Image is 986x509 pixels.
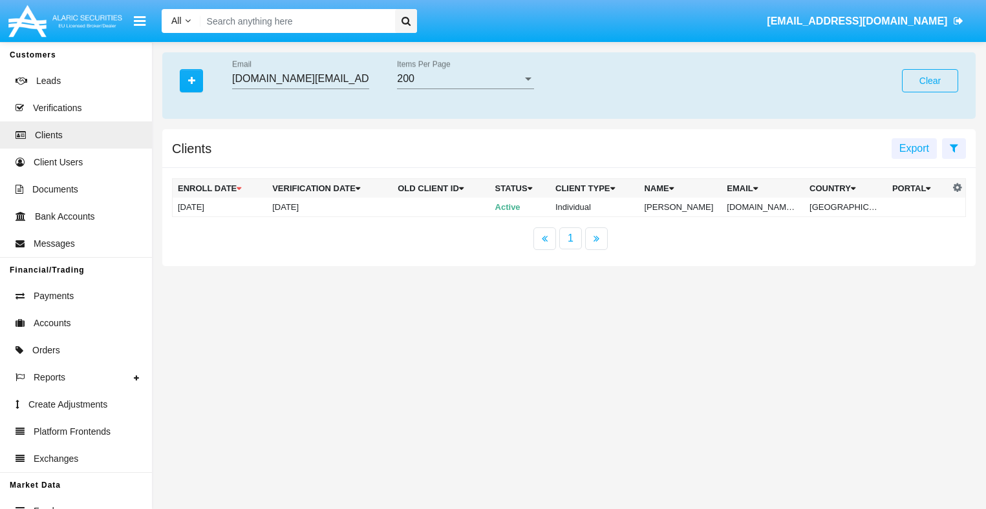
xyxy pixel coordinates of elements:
span: All [171,16,182,26]
nav: paginator [162,227,976,250]
th: Verification date [267,179,392,198]
td: [DOMAIN_NAME][EMAIL_ADDRESS][DOMAIN_NAME] [722,198,804,217]
span: Platform Frontends [34,425,111,439]
span: Documents [32,183,78,196]
input: Search [200,9,391,33]
td: [DATE] [267,198,392,217]
td: [PERSON_NAME] [639,198,722,217]
td: Individual [550,198,639,217]
span: Payments [34,289,74,303]
span: 200 [397,73,414,84]
button: Export [892,138,937,159]
th: Status [490,179,550,198]
span: Client Users [34,156,83,169]
a: [EMAIL_ADDRESS][DOMAIN_NAME] [761,3,970,39]
span: Export [899,143,929,154]
span: Messages [34,237,75,251]
img: Logo image [6,2,124,40]
h5: Clients [172,143,211,154]
th: Country [804,179,887,198]
span: Verifications [33,101,81,115]
td: [DATE] [173,198,268,217]
td: [GEOGRAPHIC_DATA] [804,198,887,217]
span: Bank Accounts [35,210,95,223]
span: Reports [34,371,65,384]
span: [EMAIL_ADDRESS][DOMAIN_NAME] [767,16,947,26]
th: Enroll date [173,179,268,198]
span: Clients [35,129,63,142]
span: Orders [32,344,60,357]
th: Old Client Id [392,179,489,198]
th: Email [722,179,804,198]
span: Accounts [34,317,71,330]
button: Clear [902,69,958,92]
span: Leads [36,74,61,88]
th: Portal [887,179,950,198]
span: Create Adjustments [28,398,107,411]
th: Client Type [550,179,639,198]
td: Active [490,198,550,217]
a: All [162,14,200,28]
span: Exchanges [34,452,78,466]
th: Name [639,179,722,198]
